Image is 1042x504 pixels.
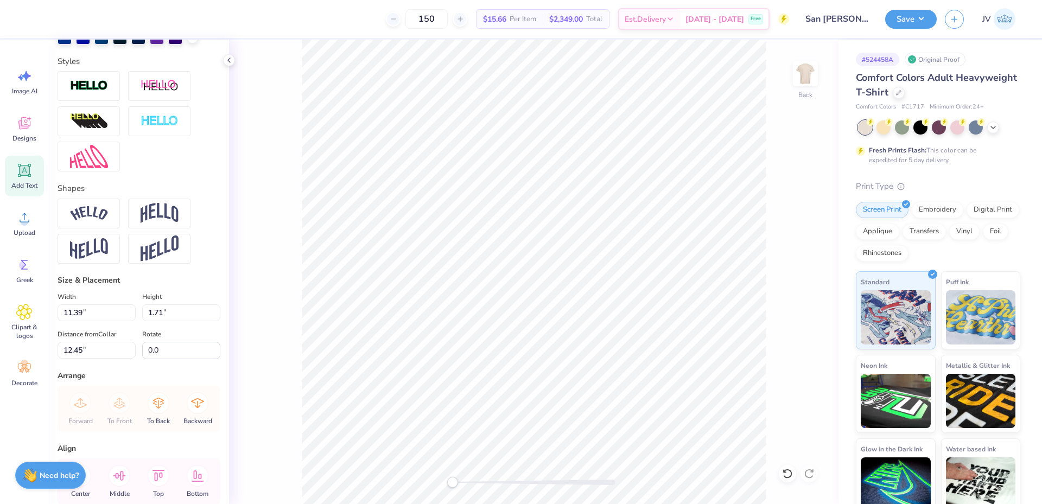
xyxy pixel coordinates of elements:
div: Arrange [58,370,220,381]
span: Comfort Colors [856,103,896,112]
div: Embroidery [912,202,963,218]
span: Minimum Order: 24 + [930,103,984,112]
span: To Back [147,417,170,425]
div: This color can be expedited for 5 day delivery. [869,145,1002,165]
span: Decorate [11,379,37,387]
div: Foil [983,224,1008,240]
span: Total [586,14,602,25]
div: Screen Print [856,202,908,218]
img: Free Distort [70,145,108,168]
div: Vinyl [949,224,980,240]
img: Shadow [141,79,179,93]
span: Upload [14,228,35,237]
label: Width [58,290,76,303]
span: Center [71,489,90,498]
span: Metallic & Glitter Ink [946,360,1010,371]
div: Back [798,90,812,100]
strong: Fresh Prints Flash: [869,146,926,155]
span: Water based Ink [946,443,996,455]
label: Distance from Collar [58,328,116,341]
span: $2,349.00 [549,14,583,25]
div: Size & Placement [58,275,220,286]
span: Glow in the Dark Ink [861,443,923,455]
label: Shapes [58,182,85,195]
img: Negative Space [141,115,179,127]
span: $15.66 [483,14,506,25]
img: Flag [70,238,108,259]
img: 3D Illusion [70,113,108,130]
input: Untitled Design [797,8,877,30]
img: Metallic & Glitter Ink [946,374,1016,428]
div: Original Proof [905,53,965,66]
div: Accessibility label [447,477,458,488]
span: Comfort Colors Adult Heavyweight T-Shirt [856,71,1017,99]
span: [DATE] - [DATE] [685,14,744,25]
img: Stroke [70,80,108,92]
img: Arc [70,206,108,221]
img: Back [795,63,816,85]
span: JV [982,13,991,25]
span: Top [153,489,164,498]
div: Transfers [903,224,946,240]
label: Height [142,290,162,303]
span: Neon Ink [861,360,887,371]
img: Neon Ink [861,374,931,428]
div: Applique [856,224,899,240]
span: Bottom [187,489,208,498]
label: Styles [58,55,80,68]
a: JV [977,8,1020,30]
div: Rhinestones [856,245,908,261]
span: Free [751,15,761,23]
span: Puff Ink [946,276,969,288]
div: Digital Print [967,202,1019,218]
span: Greek [16,276,33,284]
span: Clipart & logos [7,323,42,340]
button: Save [885,10,937,29]
div: Align [58,443,220,454]
img: Arch [141,203,179,224]
span: Est. Delivery [625,14,666,25]
span: Add Text [11,181,37,190]
span: Designs [12,134,36,143]
span: # C1717 [901,103,924,112]
img: Jo Vincent [994,8,1015,30]
span: Per Item [510,14,536,25]
span: Standard [861,276,889,288]
img: Standard [861,290,931,344]
input: – – [405,9,448,29]
strong: Need help? [40,470,79,481]
span: Image AI [12,87,37,95]
label: Rotate [142,328,161,341]
div: # 524458A [856,53,899,66]
img: Puff Ink [946,290,1016,344]
img: Rise [141,235,179,262]
div: Print Type [856,180,1020,193]
span: Backward [183,417,212,425]
span: Middle [110,489,130,498]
